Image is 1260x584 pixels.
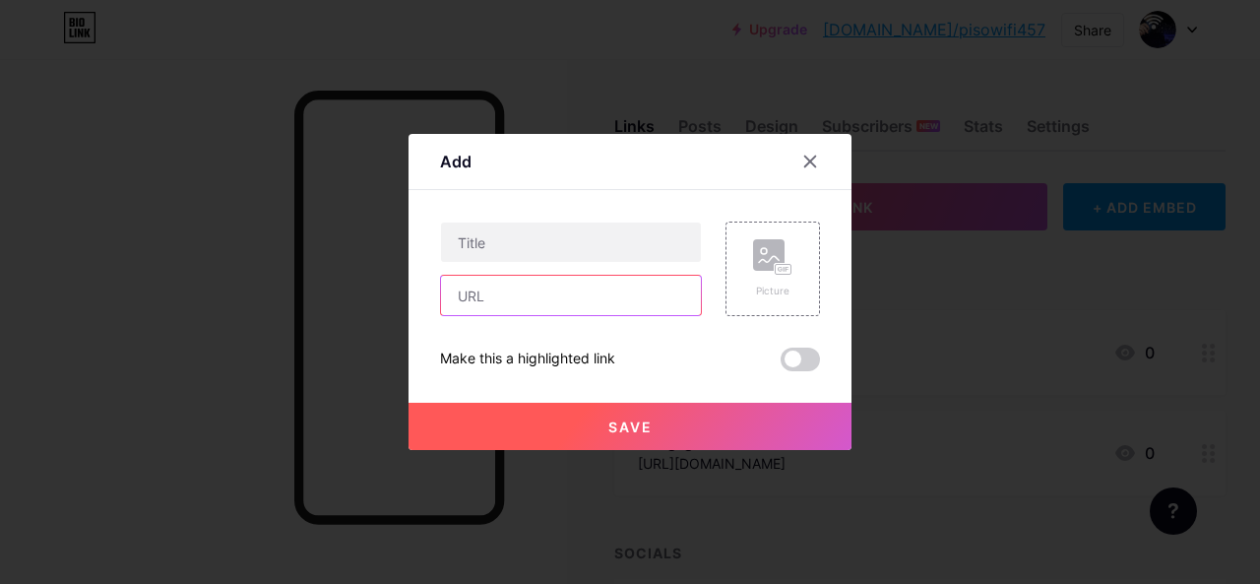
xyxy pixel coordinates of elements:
[441,276,701,315] input: URL
[441,223,701,262] input: Title
[608,419,653,435] span: Save
[440,150,472,173] div: Add
[409,403,851,450] button: Save
[753,284,792,298] div: Picture
[440,348,615,371] div: Make this a highlighted link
